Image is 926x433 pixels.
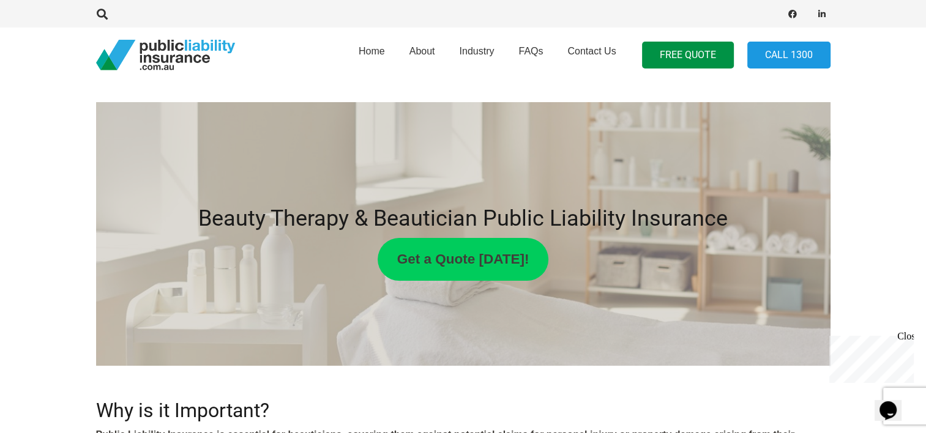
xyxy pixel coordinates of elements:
[91,9,115,20] a: Search
[813,6,831,23] a: LinkedIn
[567,46,616,56] span: Contact Us
[824,331,914,383] iframe: chat widget
[506,24,555,86] a: FAQs
[96,384,831,422] h2: Why is it Important?
[5,5,84,89] div: Chat live with an agent now!Close
[397,24,447,86] a: About
[459,46,494,56] span: Industry
[747,42,831,69] a: Call 1300
[346,24,397,86] a: Home
[875,384,914,421] iframe: chat widget
[378,238,549,281] a: Get a Quote [DATE]!
[555,24,628,86] a: Contact Us
[397,251,529,267] strong: Get a Quote [DATE]!
[409,46,435,56] span: About
[96,40,235,70] a: pli_logotransparent
[518,46,543,56] span: FAQs
[359,46,385,56] span: Home
[784,6,801,23] a: Facebook
[447,24,506,86] a: Industry
[108,205,818,232] h1: Beauty Therapy & Beautician Public Liability Insurance
[642,42,734,69] a: FREE QUOTE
